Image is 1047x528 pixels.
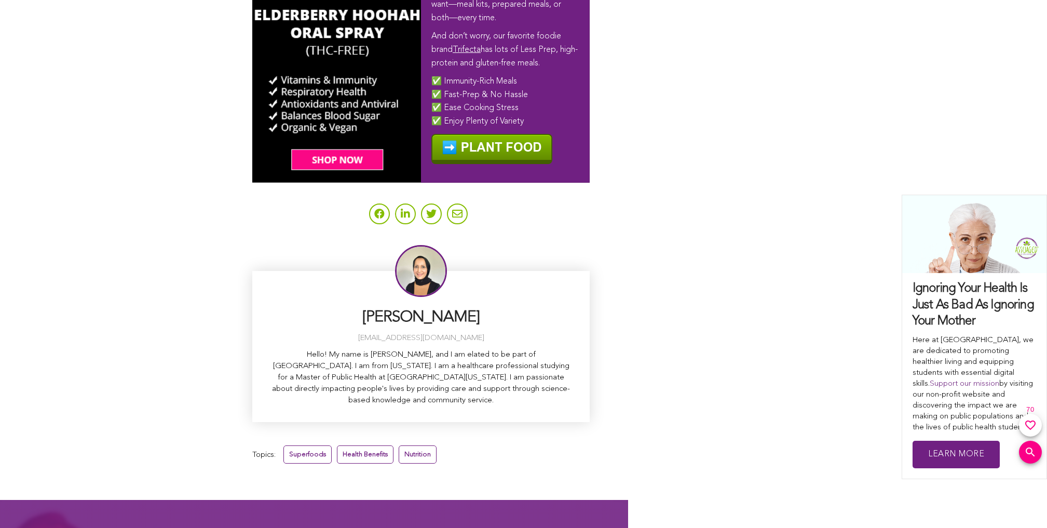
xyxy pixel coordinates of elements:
p: [EMAIL_ADDRESS][DOMAIN_NAME] [268,333,574,344]
h3: [PERSON_NAME] [268,307,574,328]
a: Learn More [913,441,1000,468]
a: Trifecta [453,46,481,54]
iframe: Chat Widget [995,478,1047,528]
span: ✅ Enjoy Plenty of Variety [431,117,524,126]
a: Health Benefits [337,445,393,464]
a: Nutrition [399,445,437,464]
a: Superfoods [283,445,332,464]
span: ✅ Fast-Prep & No Hassle [431,91,528,99]
img: Dr. Sana Mian [395,245,447,297]
span: ✅ Immunity-Rich Meals [431,77,517,86]
p: Hello! My name is [PERSON_NAME], and I am elated to be part of [GEOGRAPHIC_DATA]. I am from [US_S... [268,349,574,407]
span: And don’t worry, our favorite foodie brand has lots of Less Prep, high-protein and gluten-free me... [431,32,578,67]
img: ️ PLANT FOOD [431,134,552,164]
span: Topics: [252,448,276,462]
span: ✅ Ease Cooking Stress [431,104,519,112]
